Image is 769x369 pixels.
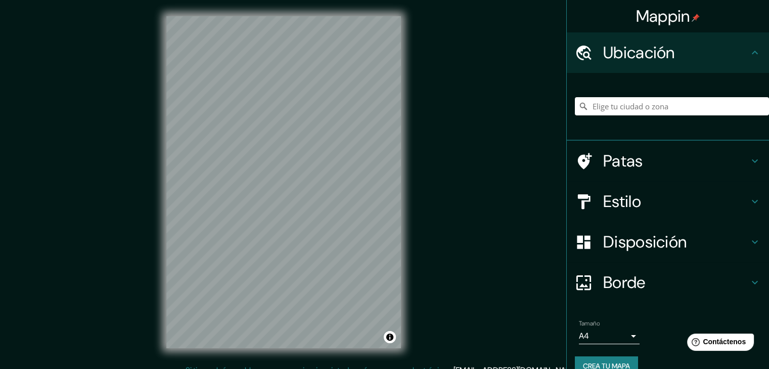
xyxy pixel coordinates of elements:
canvas: Mapa [166,16,401,348]
button: Activar o desactivar atribución [384,331,396,343]
font: Borde [603,272,646,293]
font: Estilo [603,191,641,212]
font: Patas [603,150,643,172]
div: Patas [567,141,769,181]
input: Elige tu ciudad o zona [575,97,769,115]
font: Mappin [636,6,690,27]
iframe: Lanzador de widgets de ayuda [679,330,758,358]
div: Disposición [567,222,769,262]
div: Ubicación [567,32,769,73]
font: Disposición [603,231,687,253]
font: Tamaño [579,319,600,327]
font: A4 [579,331,589,341]
font: Ubicación [603,42,675,63]
div: Estilo [567,181,769,222]
div: Borde [567,262,769,303]
img: pin-icon.png [692,14,700,22]
div: A4 [579,328,640,344]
